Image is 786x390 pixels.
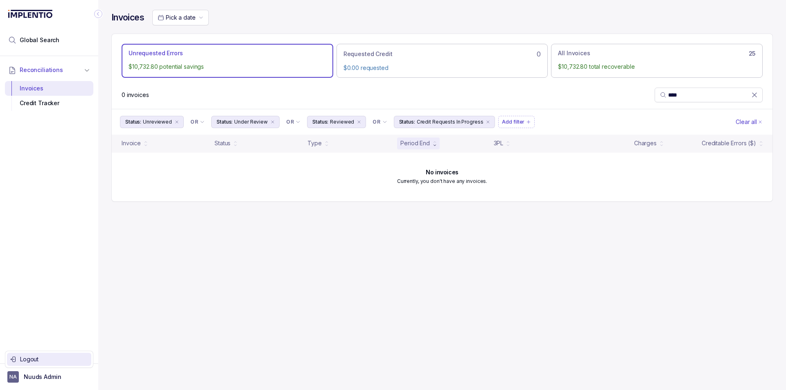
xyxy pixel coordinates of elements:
p: Status: [312,118,328,126]
p: Nuuds Admin [24,373,61,381]
p: OR [373,119,380,125]
p: 0 invoices [122,91,149,99]
h6: No invoices [426,169,458,176]
button: Filter Chip Connector undefined [187,116,208,128]
span: Pick a date [166,14,195,21]
div: 0 [343,49,541,59]
p: Reviewed [330,118,354,126]
button: Date Range Picker [152,10,209,25]
p: Status: [125,118,141,126]
div: remove content [485,119,491,125]
div: Charges [634,139,657,147]
p: Requested Credit [343,50,393,58]
div: Invoice [122,139,141,147]
div: Credit Tracker [11,96,87,110]
span: Global Search [20,36,59,44]
div: Reconciliations [5,79,93,113]
div: Invoices [11,81,87,96]
p: Unreviewed [143,118,172,126]
div: remove content [356,119,362,125]
span: User initials [7,371,19,383]
button: Filter Chip Unreviewed [120,116,184,128]
ul: Action Tab Group [122,44,763,77]
button: Filter Chip Credit Requests In Progress [394,116,495,128]
div: Status [215,139,230,147]
div: Remaining page entries [122,91,149,99]
p: Clear all [736,118,757,126]
p: Currently, you don't have any invoices. [397,177,487,185]
li: Filter Chip Connector undefined [373,119,387,125]
button: User initialsNuuds Admin [7,371,91,383]
p: Add filter [502,118,524,126]
li: Filter Chip Connector undefined [190,119,205,125]
p: Logout [20,355,88,363]
div: Type [307,139,321,147]
div: 3PL [494,139,504,147]
p: Under Review [234,118,268,126]
button: Filter Chip Reviewed [307,116,366,128]
p: OR [286,119,294,125]
div: Creditable Errors ($) [702,139,756,147]
div: remove content [174,119,180,125]
h4: Invoices [111,12,144,23]
span: Reconciliations [20,66,63,74]
p: $0.00 requested [343,64,541,72]
div: Period End [400,139,430,147]
button: Filter Chip Connector undefined [283,116,304,128]
li: Filter Chip Connector undefined [286,119,300,125]
p: Credit Requests In Progress [417,118,483,126]
p: $10,732.80 potential savings [129,63,326,71]
button: Filter Chip Add filter [498,116,535,128]
button: Reconciliations [5,61,93,79]
p: $10,732.80 total recoverable [558,63,756,71]
div: Collapse Icon [93,9,103,19]
p: Unrequested Errors [129,49,183,57]
p: All Invoices [558,49,590,57]
h6: 25 [749,50,756,57]
p: Status: [217,118,233,126]
button: Filter Chip Connector undefined [369,116,390,128]
div: remove content [269,119,276,125]
button: Filter Chip Under Review [211,116,280,128]
p: Status: [399,118,415,126]
p: OR [190,119,198,125]
search: Date Range Picker [158,14,195,22]
ul: Filter Group [120,116,734,128]
button: Clear Filters [734,116,764,128]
